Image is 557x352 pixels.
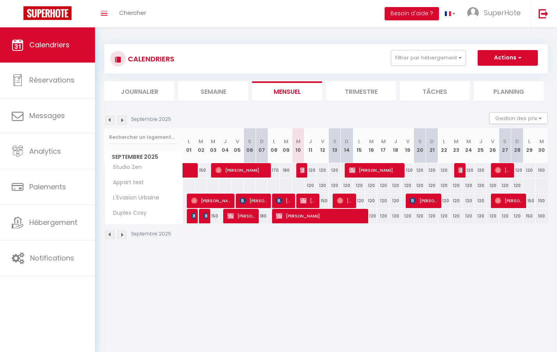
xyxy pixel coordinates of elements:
div: 120 [353,178,365,193]
div: 120 [389,209,401,223]
img: Super Booking [23,6,72,20]
th: 02 [195,128,207,163]
span: [PERSON_NAME] [215,163,268,178]
th: 18 [389,128,401,163]
div: 120 [377,178,389,193]
div: 180 [280,163,292,178]
abbr: V [491,138,494,145]
th: 04 [219,128,231,163]
div: 120 [499,209,511,223]
li: Tâches [400,81,470,101]
span: Notifications [30,253,74,263]
span: Studio Zen [106,163,144,172]
div: 120 [401,209,414,223]
th: 11 [304,128,317,163]
span: Analytics [29,146,61,156]
abbr: S [248,138,251,145]
span: Réservations [29,75,75,85]
span: [PERSON_NAME] [300,163,304,178]
div: 120 [462,178,475,193]
th: 09 [280,128,292,163]
th: 23 [450,128,462,163]
th: 25 [475,128,487,163]
span: Paiements [29,182,66,192]
div: 120 [475,163,487,178]
th: 26 [487,128,499,163]
div: 120 [462,194,475,208]
span: [PERSON_NAME] [203,208,207,223]
abbr: V [236,138,239,145]
div: 120 [426,178,438,193]
div: 120 [487,178,499,193]
div: 120 [487,209,499,223]
span: [PERSON_NAME] [349,163,401,178]
th: 05 [231,128,244,163]
li: Semaine [178,81,248,101]
abbr: V [321,138,324,145]
div: 120 [377,209,389,223]
abbr: M [211,138,215,145]
abbr: J [309,138,312,145]
li: Planning [474,81,544,101]
div: 180 [256,209,268,223]
span: Messages [29,111,65,120]
div: 120 [365,178,377,193]
th: 15 [353,128,365,163]
div: 150 [523,194,536,208]
th: 19 [401,128,414,163]
div: 120 [450,194,462,208]
abbr: L [528,138,530,145]
li: Journalier [104,81,174,101]
div: 120 [499,178,511,193]
div: 120 [317,178,329,193]
th: 08 [268,128,280,163]
th: 10 [292,128,304,163]
div: 120 [304,178,317,193]
abbr: S [333,138,337,145]
span: Duplex Cosy [106,209,149,217]
div: 120 [317,163,329,178]
th: 22 [438,128,450,163]
div: 120 [462,163,475,178]
span: [PERSON_NAME] [227,208,256,223]
th: 16 [365,128,377,163]
span: [PERSON_NAME] [410,193,438,208]
th: 30 [536,128,548,163]
div: 100 [536,163,548,178]
abbr: L [443,138,445,145]
abbr: M [284,138,288,145]
span: SuperHote [484,8,521,18]
button: Gestion des prix [489,112,548,124]
abbr: L [358,138,360,145]
abbr: V [406,138,410,145]
div: 100 [536,194,548,208]
span: Hébergement [29,217,77,227]
div: 120 [450,178,462,193]
abbr: S [418,138,422,145]
abbr: S [503,138,507,145]
abbr: J [479,138,482,145]
th: 20 [414,128,426,163]
div: 120 [438,194,450,208]
button: Filtrer par hébergement [391,50,466,66]
abbr: J [224,138,227,145]
th: 28 [511,128,523,163]
div: 120 [329,178,341,193]
span: [PERSON_NAME] [300,193,316,208]
abbr: L [188,138,190,145]
th: 21 [426,128,438,163]
abbr: M [296,138,301,145]
div: 100 [536,209,548,223]
div: 120 [353,194,365,208]
div: 120 [475,178,487,193]
div: 120 [414,178,426,193]
span: Appart test [106,178,146,187]
th: 29 [523,128,536,163]
div: 120 [426,163,438,178]
div: 120 [329,163,341,178]
abbr: J [394,138,397,145]
div: 150 [523,209,536,223]
div: 120 [475,194,487,208]
div: 120 [304,163,317,178]
div: 120 [389,178,401,193]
